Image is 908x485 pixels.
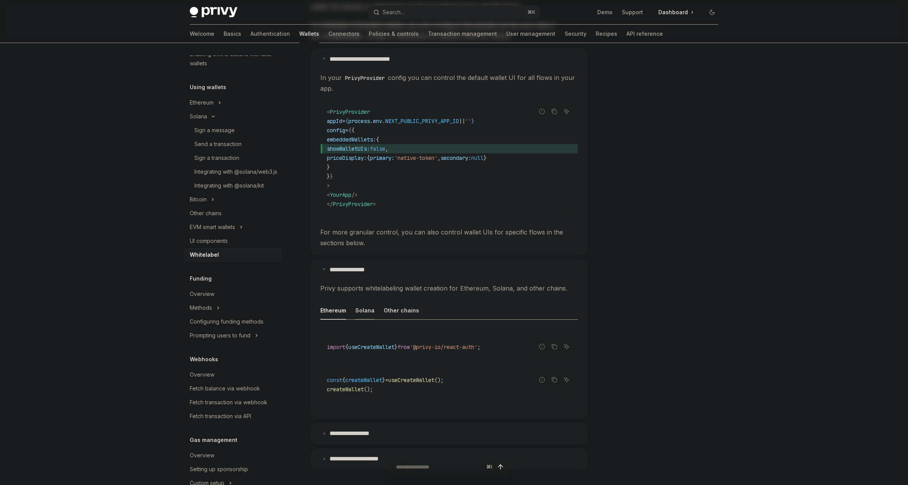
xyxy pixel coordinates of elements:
[465,118,471,125] span: ''
[342,118,345,125] span: =
[370,118,373,125] span: .
[190,250,219,259] div: Whitelabel
[333,201,373,208] span: PrivyProvider
[184,329,282,342] button: Toggle Prompting users to fund section
[382,118,385,125] span: .
[328,25,360,43] a: Connectors
[383,8,404,17] div: Search...
[495,462,506,472] button: Send message
[194,153,239,163] div: Sign a transaction
[537,375,547,385] button: Report incorrect code
[441,154,471,161] span: secondary:
[190,289,214,299] div: Overview
[190,331,250,340] div: Prompting users to fund
[348,118,370,125] span: process
[549,342,559,352] button: Copy the contents from the code block
[327,191,330,198] span: <
[184,409,282,423] a: Fetch transaction via API
[184,110,282,123] button: Toggle Solana section
[351,191,358,198] span: />
[348,127,351,134] span: {
[184,462,282,476] a: Setting up sponsorship
[184,193,282,206] button: Toggle Bitcoin section
[194,181,264,190] div: Integrating with @solana/kit
[190,83,226,92] h5: Using wallets
[330,108,370,115] span: PrivyProvider
[562,375,572,385] button: Ask AI
[394,344,398,350] span: }
[565,25,587,43] a: Security
[190,50,277,68] div: Enabling offline actions with user wallets
[190,223,235,232] div: EVM smart wallets
[471,154,484,161] span: null
[190,236,228,246] div: UI components
[190,384,260,393] div: Fetch balance via webhook
[190,451,214,460] div: Overview
[327,108,330,115] span: <
[184,179,282,193] a: Integrating with @solana/kit
[184,395,282,409] a: Fetch transaction via webhook
[184,248,282,262] a: Whitelabel
[484,154,487,161] span: }
[184,123,282,137] a: Sign a message
[370,145,385,152] span: false
[327,136,376,143] span: embeddedWallets:
[388,377,434,384] span: useCreateWallet
[327,145,370,152] span: showWalletUIs:
[184,382,282,395] a: Fetch balance via webhook
[184,206,282,220] a: Other chains
[194,140,242,149] div: Send a transaction
[184,220,282,234] button: Toggle EVM smart wallets section
[549,106,559,116] button: Copy the contents from the code block
[434,377,444,384] span: ();
[190,7,237,18] img: dark logo
[373,118,382,125] span: env
[385,118,459,125] span: NEXT_PUBLIC_PRIVY_APP_ID
[351,127,355,134] span: {
[184,151,282,165] a: Sign a transaction
[367,154,370,161] span: {
[342,74,388,82] code: PrivyProvider
[327,164,330,171] span: }
[190,209,222,218] div: Other chains
[549,375,559,385] button: Copy the contents from the code block
[184,165,282,179] a: Integrating with @solana/web3.js
[327,118,342,125] span: appId
[184,47,282,70] a: Enabling offline actions with user wallets
[184,234,282,248] a: UI components
[330,173,333,180] span: }
[562,342,572,352] button: Ask AI
[327,127,345,134] span: config
[330,191,351,198] span: YourApp
[385,145,388,152] span: ,
[658,8,688,16] span: Dashboard
[327,344,345,350] span: import
[369,25,419,43] a: Policies & controls
[355,301,374,319] div: Solana
[706,6,718,18] button: Toggle dark mode
[190,317,263,326] div: Configuring funding methods
[394,154,437,161] span: 'native-token'
[368,5,540,19] button: Open search
[537,106,547,116] button: Report incorrect code
[190,274,212,283] h5: Funding
[459,118,465,125] span: ||
[370,154,394,161] span: primary:
[327,182,330,189] span: >
[345,344,348,350] span: {
[537,342,547,352] button: Report incorrect code
[190,370,214,379] div: Overview
[250,25,290,43] a: Authentication
[410,344,477,350] span: '@privy-io/react-auth'
[190,398,267,407] div: Fetch transaction via webhook
[190,195,207,204] div: Bitcoin
[597,8,613,16] a: Demo
[384,301,419,319] div: Other chains
[194,167,277,176] div: Integrating with @solana/web3.js
[398,344,410,350] span: from
[506,25,555,43] a: User management
[376,136,379,143] span: {
[320,283,578,294] span: Privy supports whitelabeling wallet creation for Ethereum, Solana, and other chains.
[320,301,346,319] div: Ethereum
[184,287,282,301] a: Overview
